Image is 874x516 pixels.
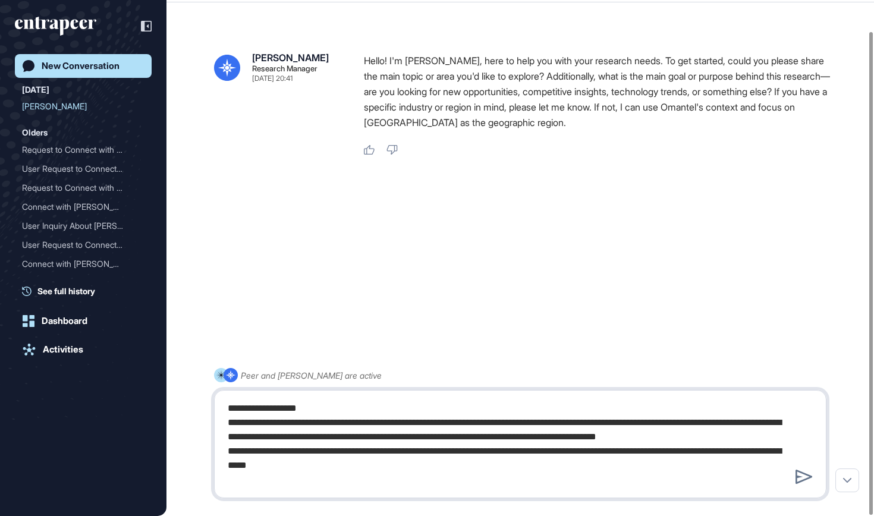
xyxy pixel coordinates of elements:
div: Connect with [PERSON_NAME]... [22,254,135,273]
div: Reese [22,97,144,116]
p: Hello! I'm [PERSON_NAME], here to help you with your research needs. To get started, could you pl... [364,53,836,130]
a: New Conversation [15,54,152,78]
div: Connect with [PERSON_NAME] [22,197,135,216]
div: User Request to Connect w... [22,159,135,178]
div: Olders [22,125,48,140]
div: Request to Connect with R... [22,140,135,159]
div: New Conversation [42,61,120,71]
div: [DATE] 20:41 [252,75,293,82]
div: [PERSON_NAME] [252,53,329,62]
div: Research Manager [252,65,317,73]
div: User Request to Connect with Reese [22,235,144,254]
div: User Inquiry About Reese [22,216,144,235]
div: Dashboard [42,316,87,326]
div: [PERSON_NAME] [22,97,135,116]
div: Request to Connect with R... [22,178,135,197]
div: User Request to Connect with Reese [22,159,144,178]
div: Connect with Reese [22,197,144,216]
div: User Request to Connect w... [22,235,135,254]
a: Activities [15,338,152,361]
a: See full history [22,285,152,297]
div: Request to Connect with Reese [22,140,144,159]
div: [DATE] [22,83,49,97]
div: Peer and [PERSON_NAME] are active [241,368,382,383]
span: See full history [37,285,95,297]
div: entrapeer-logo [15,17,96,36]
div: Request to Connect with Reese [22,178,144,197]
div: User Inquiry About [PERSON_NAME] [22,216,135,235]
div: Activities [43,344,83,355]
a: Dashboard [15,309,152,333]
div: Connect with Reese Companies [22,254,144,273]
